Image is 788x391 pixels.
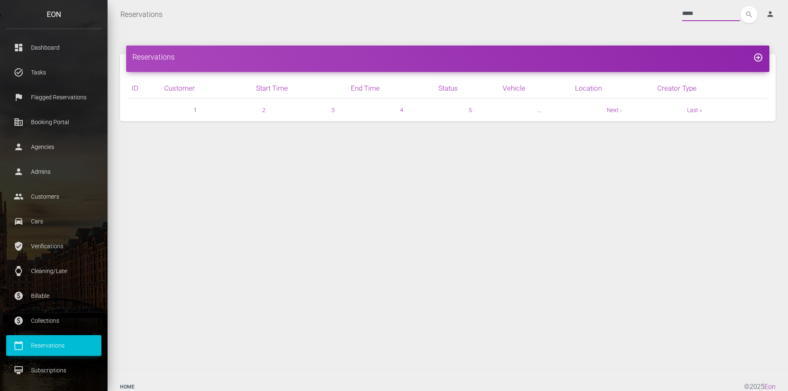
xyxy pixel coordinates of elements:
a: paid Billable [6,285,101,306]
p: Billable [12,290,95,302]
p: Subscriptions [12,364,95,377]
a: 5 [469,107,472,113]
a: verified_user Verifications [6,236,101,257]
a: paid Collections [6,310,101,331]
a: Eon [764,383,776,391]
th: Start Time [253,78,347,98]
h4: Reservations [132,52,763,62]
p: Reservations [12,339,95,352]
span: … [537,105,541,115]
button: search [740,6,757,23]
a: calendar_today Reservations [6,335,101,356]
p: Collections [12,314,95,327]
i: person [766,10,774,18]
p: Booking Portal [12,116,95,128]
th: Creator Type [654,78,767,98]
a: Last » [687,107,702,113]
a: add_circle_outline [753,53,763,61]
a: watch Cleaning/Late [6,261,101,281]
a: 2 [262,107,266,113]
p: Cleaning/Late [12,265,95,277]
a: drive_eta Cars [6,211,101,232]
th: End Time [347,78,435,98]
a: dashboard Dashboard [6,37,101,58]
p: Customers [12,190,95,203]
a: 3 [331,107,335,113]
th: Customer [161,78,253,98]
nav: pager [128,105,767,115]
span: 1 [194,105,197,115]
a: person Admins [6,161,101,182]
a: card_membership Subscriptions [6,360,101,381]
a: Next › [607,107,622,113]
a: person [760,6,782,23]
i: add_circle_outline [753,53,763,62]
a: corporate_fare Booking Portal [6,112,101,132]
p: Agencies [12,141,95,153]
a: flag Flagged Reservations [6,87,101,108]
a: person Agencies [6,137,101,157]
p: Admins [12,166,95,178]
th: Status [435,78,499,98]
a: Reservations [120,4,163,25]
p: Cars [12,215,95,228]
p: Verifications [12,240,95,252]
th: Vehicle [499,78,572,98]
a: 4 [400,107,403,113]
th: Location [572,78,654,98]
th: ID [128,78,161,98]
p: Tasks [12,66,95,79]
p: Flagged Reservations [12,91,95,103]
p: Dashboard [12,41,95,54]
a: task_alt Tasks [6,62,101,83]
a: people Customers [6,186,101,207]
